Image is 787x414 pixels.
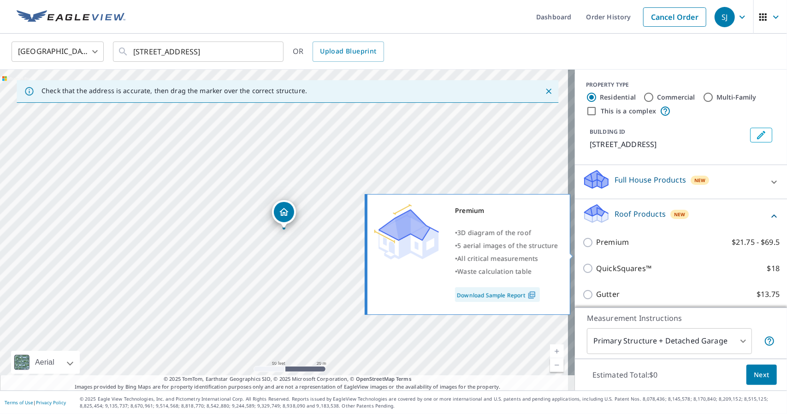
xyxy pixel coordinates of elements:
[32,351,57,374] div: Aerial
[587,328,752,354] div: Primary Structure + Detached Garage
[455,239,558,252] div: •
[455,287,540,302] a: Download Sample Report
[293,41,384,62] div: OR
[457,267,532,276] span: Waste calculation table
[587,313,775,324] p: Measurement Instructions
[36,399,66,406] a: Privacy Policy
[716,93,757,102] label: Multi-Family
[754,369,769,381] span: Next
[601,106,656,116] label: This is a complex
[396,375,411,382] a: Terms
[582,169,780,195] div: Full House ProductsNew
[457,254,538,263] span: All critical measurements
[41,87,307,95] p: Check that the address is accurate, then drag the marker over the correct structure.
[715,7,735,27] div: SJ
[767,263,780,274] p: $18
[590,139,746,150] p: [STREET_ADDRESS]
[356,375,395,382] a: OpenStreetMap
[657,93,695,102] label: Commercial
[582,203,780,229] div: Roof ProductsNew
[764,336,775,347] span: Your report will include the primary structure and a detached garage if one exists.
[320,46,376,57] span: Upload Blueprint
[596,289,620,300] p: Gutter
[526,291,538,299] img: Pdf Icon
[455,204,558,217] div: Premium
[80,396,782,409] p: © 2025 Eagle View Technologies, Inc. and Pictometry International Corp. All Rights Reserved. Repo...
[585,365,665,385] p: Estimated Total: $0
[457,228,531,237] span: 3D diagram of the roof
[313,41,384,62] a: Upload Blueprint
[732,237,780,248] p: $21.75 - $69.5
[543,85,555,97] button: Close
[12,39,104,65] div: [GEOGRAPHIC_DATA]
[272,200,296,229] div: Dropped pin, building 1, Residential property, 6009 State Road 227 N Richmond, IN 47374
[590,128,625,136] p: BUILDING ID
[164,375,411,383] span: © 2025 TomTom, Earthstar Geographics SIO, © 2025 Microsoft Corporation, ©
[586,81,776,89] div: PROPERTY TYPE
[550,358,564,372] a: Current Level 19, Zoom Out
[5,399,33,406] a: Terms of Use
[5,400,66,405] p: |
[674,211,686,218] span: New
[374,204,439,260] img: Premium
[615,208,666,219] p: Roof Products
[600,93,636,102] label: Residential
[746,365,777,385] button: Next
[550,344,564,358] a: Current Level 19, Zoom In
[615,174,686,185] p: Full House Products
[694,177,706,184] span: New
[750,128,772,142] button: Edit building 1
[11,351,80,374] div: Aerial
[757,289,780,300] p: $13.75
[457,241,558,250] span: 5 aerial images of the structure
[133,39,265,65] input: Search by address or latitude-longitude
[17,10,125,24] img: EV Logo
[455,226,558,239] div: •
[596,263,651,274] p: QuickSquares™
[596,237,629,248] p: Premium
[455,265,558,278] div: •
[643,7,706,27] a: Cancel Order
[455,252,558,265] div: •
